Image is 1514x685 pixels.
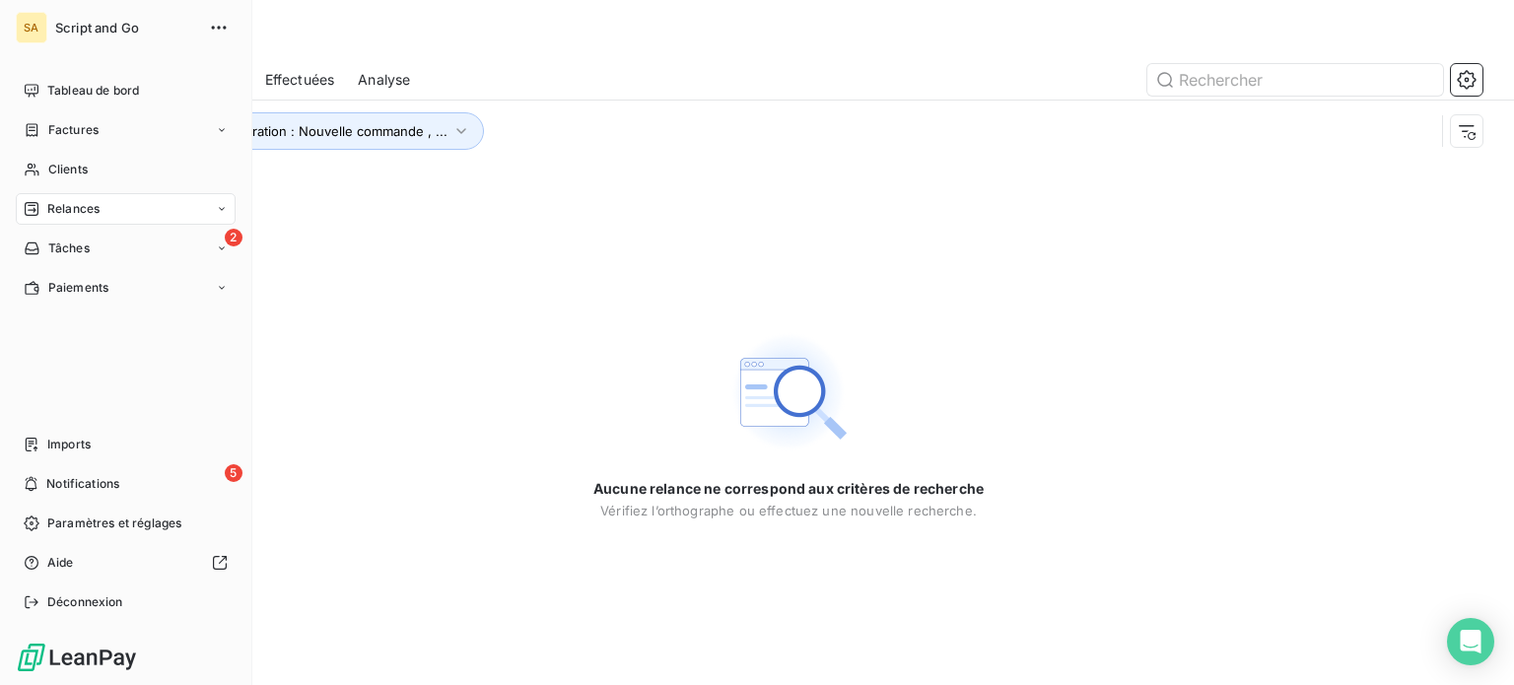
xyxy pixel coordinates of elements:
span: 2 [225,229,242,246]
a: Imports [16,429,236,460]
span: Aucune relance ne correspond aux critères de recherche [593,479,984,499]
span: Tableau de bord [47,82,139,100]
button: Type de facturation : Nouvelle commande , ... [140,112,484,150]
span: Notifications [46,475,119,493]
span: Effectuées [265,70,335,90]
span: Déconnexion [47,593,123,611]
a: Tableau de bord [16,75,236,106]
a: Clients [16,154,236,185]
a: Paramètres et réglages [16,508,236,539]
span: Vérifiez l’orthographe ou effectuez une nouvelle recherche. [600,503,977,518]
span: Script and Go [55,20,197,35]
input: Rechercher [1147,64,1443,96]
span: Analyse [358,70,410,90]
span: Aide [47,554,74,572]
img: Empty state [725,329,852,455]
span: 5 [225,464,242,482]
span: Imports [47,436,91,453]
span: Clients [48,161,88,178]
span: Paiements [48,279,108,297]
div: SA [16,12,47,43]
span: Paramètres et réglages [47,514,181,532]
span: Relances [47,200,100,218]
a: Relances [16,193,236,225]
img: Logo LeanPay [16,642,138,673]
div: Open Intercom Messenger [1447,618,1494,665]
a: Aide [16,547,236,579]
a: Paiements [16,272,236,304]
span: Type de facturation : Nouvelle commande , ... [169,123,447,139]
span: Factures [48,121,99,139]
span: Tâches [48,240,90,257]
a: Factures [16,114,236,146]
a: 2Tâches [16,233,236,264]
